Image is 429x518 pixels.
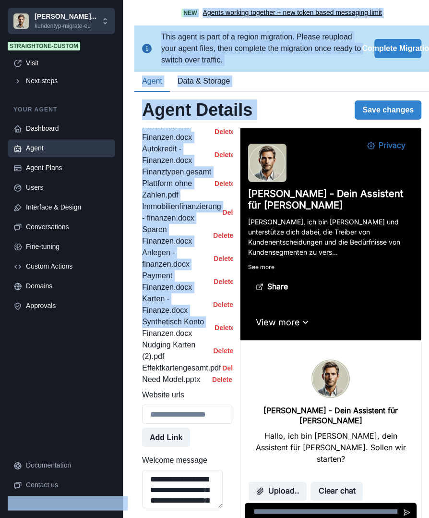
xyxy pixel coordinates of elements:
button: Complete Migration [374,39,421,58]
button: Save changes [355,100,421,120]
div: Domains [26,281,109,291]
div: Fine-tuning [26,242,109,252]
p: Sparen Finanzen.docx [142,224,211,247]
p: Anlegen - finanzen.docx [142,247,212,270]
div: Conversations [26,222,109,232]
div: Users [26,183,109,193]
span: StraightOne-Custom [8,42,80,50]
button: Delete [225,209,240,216]
p: Payment Finanzen.docx [142,270,212,293]
div: Contact us [26,480,109,490]
p: Immobilienfinanzierung - finanzen.docx [142,201,221,224]
div: This agent is part of a region migration. Please reupload your agent files, then complete the mig... [161,31,363,66]
button: Delete [225,364,240,372]
button: Delete [215,255,232,262]
div: Approvals [26,301,109,311]
p: Synthetisch Konto Finanzen.docx [142,316,213,339]
p: Autokredit - Finanzen.docx [142,143,213,166]
button: Delete [214,347,232,355]
p: [PERSON_NAME]... [35,12,96,22]
p: Finanztypen gesamt Plattform ohne Zahlen.pdf [142,166,213,201]
p: Karten - Finanze.docx [142,293,210,316]
p: Your agent [8,105,115,114]
p: Nudging Karten (2).pdf [142,339,211,362]
button: Delete [216,151,232,159]
div: Visit [26,58,109,68]
a: Documentation [8,456,115,474]
label: Website urls [142,389,226,401]
button: Chakra UI[PERSON_NAME]...kundentyp-migrate-eu [8,8,115,34]
button: Add Link [142,428,190,447]
button: Data & Storage [170,72,238,92]
p: Effektkartengesamt.pdf [142,362,221,374]
button: Delete [217,128,232,136]
div: Next steps [26,76,109,86]
a: Agents working together + new token based messaging limit [203,8,381,18]
div: Interface & Design [26,202,109,212]
div: Agent Plans [26,163,109,173]
div: Custom Actions [26,261,109,271]
button: Delete [217,324,232,332]
p: kundentyp-migrate-eu [35,22,96,30]
button: Delete [217,180,232,187]
div: Documentation [26,460,109,470]
button: Agent [134,72,170,92]
button: Delete [214,232,232,239]
button: Delete [212,376,232,383]
button: Delete [215,278,232,285]
p: Need Model.pptx [142,374,200,385]
p: Konsumkredit Finanzen.docx [142,120,213,143]
button: Delete [214,301,232,308]
h2: Agent Details [142,99,252,120]
div: Agent [26,143,109,153]
div: Dashboard [26,123,109,134]
img: Chakra UI [13,13,29,29]
label: Welcome message [142,455,226,466]
span: New [181,9,199,17]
